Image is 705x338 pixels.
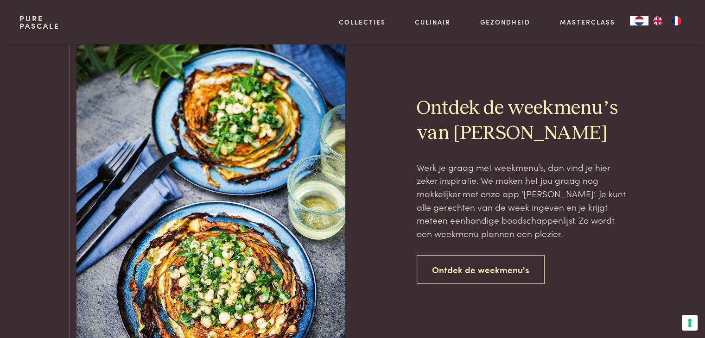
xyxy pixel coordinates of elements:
div: Language [630,16,648,25]
a: Culinair [415,17,451,27]
a: Masterclass [560,17,615,27]
a: NL [630,16,648,25]
a: FR [667,16,686,25]
a: Ontdek de weekmenu's [417,255,545,284]
h2: Ontdek de weekmenu’s van [PERSON_NAME] [417,96,629,145]
ul: Language list [648,16,686,25]
a: Collecties [339,17,386,27]
p: Werk je graag met weekmenu’s, dan vind je hier zeker inspiratie. We maken het jou graag nog makke... [417,161,629,240]
button: Uw voorkeuren voor toestemming voor trackingtechnologieën [682,315,698,331]
aside: Language selected: Nederlands [630,16,686,25]
a: Gezondheid [480,17,530,27]
a: PurePascale [19,15,60,30]
a: EN [648,16,667,25]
